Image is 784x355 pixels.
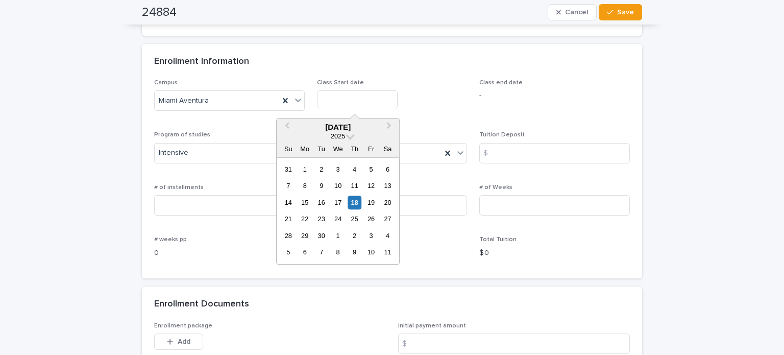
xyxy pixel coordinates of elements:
[331,162,345,176] div: Choose Wednesday, September 3rd, 2025
[154,184,204,191] span: # of installments
[381,212,395,226] div: Choose Saturday, September 27th, 2025
[479,132,525,138] span: Tuition Deposit
[565,9,588,16] span: Cancel
[364,229,378,243] div: Choose Friday, October 3rd, 2025
[331,212,345,226] div: Choose Wednesday, September 24th, 2025
[314,229,328,243] div: Choose Tuesday, September 30th, 2025
[314,179,328,193] div: Choose Tuesday, September 9th, 2025
[364,196,378,209] div: Choose Friday, September 19th, 2025
[398,323,466,329] span: initial payment amount
[281,212,295,226] div: Choose Sunday, September 21st, 2025
[331,196,345,209] div: Choose Wednesday, September 17th, 2025
[278,120,294,136] button: Previous Month
[331,179,345,193] div: Choose Wednesday, September 10th, 2025
[154,236,187,243] span: # weeks pp
[314,162,328,176] div: Choose Tuesday, September 2nd, 2025
[154,323,212,329] span: Enrollment package
[314,246,328,259] div: Choose Tuesday, October 7th, 2025
[154,80,178,86] span: Campus
[142,5,177,20] h2: 24884
[314,196,328,209] div: Choose Tuesday, September 16th, 2025
[298,179,312,193] div: Choose Monday, September 8th, 2025
[348,196,361,209] div: Choose Thursday, September 18th, 2025
[154,56,249,67] h2: Enrollment Information
[154,248,305,258] p: 0
[314,142,328,156] div: Tu
[382,120,398,136] button: Next Month
[479,248,630,258] p: $ 0
[381,142,395,156] div: Sa
[548,4,597,20] button: Cancel
[298,162,312,176] div: Choose Monday, September 1st, 2025
[298,142,312,156] div: Mo
[348,142,361,156] div: Th
[479,90,630,101] p: -
[364,162,378,176] div: Choose Friday, September 5th, 2025
[381,179,395,193] div: Choose Saturday, September 13th, 2025
[159,96,209,106] span: Miami Aventura
[154,132,210,138] span: Program of studies
[364,179,378,193] div: Choose Friday, September 12th, 2025
[348,162,361,176] div: Choose Thursday, September 4th, 2025
[479,236,517,243] span: Total Tuition
[348,179,361,193] div: Choose Thursday, September 11th, 2025
[348,246,361,259] div: Choose Thursday, October 9th, 2025
[331,246,345,259] div: Choose Wednesday, October 8th, 2025
[479,184,512,191] span: # of Weeks
[281,179,295,193] div: Choose Sunday, September 7th, 2025
[281,142,295,156] div: Su
[479,143,500,163] div: $
[178,338,190,345] span: Add
[364,212,378,226] div: Choose Friday, September 26th, 2025
[381,162,395,176] div: Choose Saturday, September 6th, 2025
[381,246,395,259] div: Choose Saturday, October 11th, 2025
[617,9,634,16] span: Save
[398,334,419,354] div: $
[281,246,295,259] div: Choose Sunday, October 5th, 2025
[381,229,395,243] div: Choose Saturday, October 4th, 2025
[331,142,345,156] div: We
[479,80,523,86] span: Class end date
[298,212,312,226] div: Choose Monday, September 22nd, 2025
[599,4,642,20] button: Save
[154,334,203,350] button: Add
[280,161,396,261] div: month 2025-09
[154,299,249,310] h2: Enrollment Documents
[314,212,328,226] div: Choose Tuesday, September 23rd, 2025
[298,229,312,243] div: Choose Monday, September 29th, 2025
[281,196,295,209] div: Choose Sunday, September 14th, 2025
[317,80,364,86] span: Class Start date
[277,123,399,132] div: [DATE]
[348,212,361,226] div: Choose Thursday, September 25th, 2025
[331,132,345,140] span: 2025
[298,246,312,259] div: Choose Monday, October 6th, 2025
[364,246,378,259] div: Choose Friday, October 10th, 2025
[381,196,395,209] div: Choose Saturday, September 20th, 2025
[331,229,345,243] div: Choose Wednesday, October 1st, 2025
[281,162,295,176] div: Choose Sunday, August 31st, 2025
[298,196,312,209] div: Choose Monday, September 15th, 2025
[348,229,361,243] div: Choose Thursday, October 2nd, 2025
[159,148,188,158] span: Intensive
[364,142,378,156] div: Fr
[281,229,295,243] div: Choose Sunday, September 28th, 2025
